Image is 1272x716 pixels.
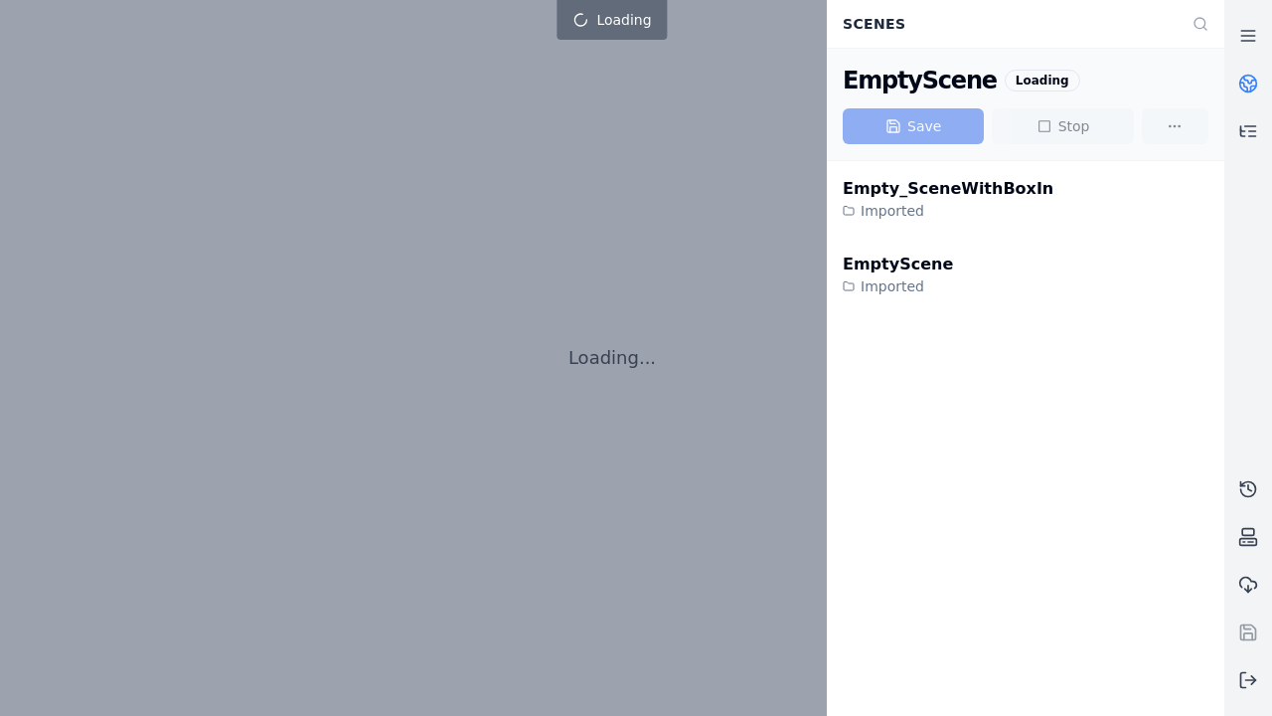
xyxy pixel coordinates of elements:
p: Loading... [568,344,656,372]
div: Empty_SceneWithBoxIn [843,177,1053,201]
div: Imported [843,276,953,296]
div: EmptyScene [843,253,953,276]
span: Loading [596,10,651,30]
div: Scenes [831,5,1181,43]
div: Loading [1005,70,1080,91]
div: EmptyScene [843,65,997,96]
div: Imported [843,201,1053,221]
